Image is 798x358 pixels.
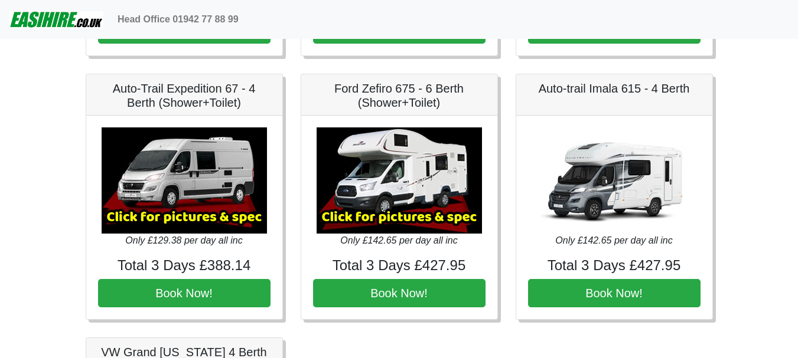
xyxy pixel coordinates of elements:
i: Only £142.65 per day all inc [340,235,457,245]
b: Head Office 01942 77 88 99 [118,14,239,24]
button: Book Now! [528,279,701,307]
h4: Total 3 Days £388.14 [98,257,271,274]
img: Auto-trail Imala 615 - 4 Berth [532,127,697,234]
img: Ford Zefiro 675 - 6 Berth (Shower+Toilet) [317,127,482,234]
h5: Auto-trail Imala 615 - 4 Berth [528,81,701,96]
h5: Ford Zefiro 675 - 6 Berth (Shower+Toilet) [313,81,486,110]
a: Head Office 01942 77 88 99 [113,8,243,31]
i: Only £142.65 per day all inc [555,235,672,245]
img: easihire_logo_small.png [9,8,103,31]
i: Only £129.38 per day all inc [125,235,242,245]
h4: Total 3 Days £427.95 [528,257,701,274]
h5: Auto-Trail Expedition 67 - 4 Berth (Shower+Toilet) [98,81,271,110]
button: Book Now! [313,279,486,307]
img: Auto-Trail Expedition 67 - 4 Berth (Shower+Toilet) [102,127,267,234]
h4: Total 3 Days £427.95 [313,257,486,274]
button: Book Now! [98,279,271,307]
